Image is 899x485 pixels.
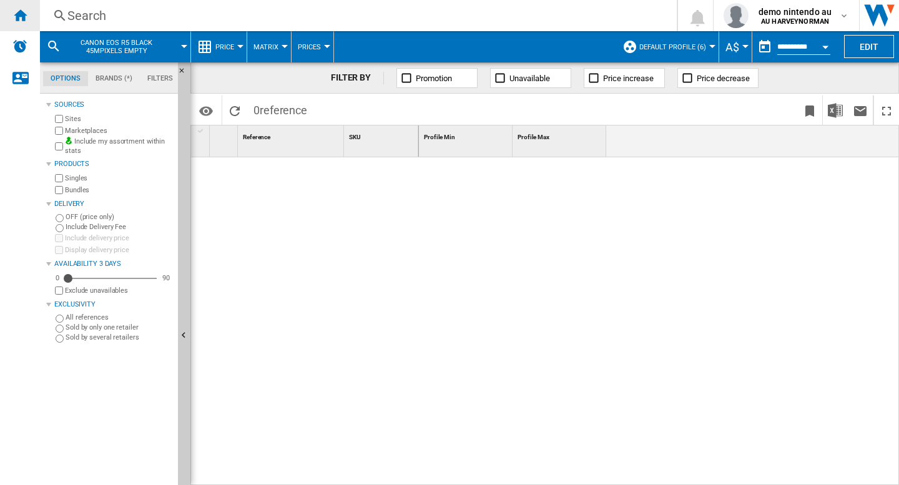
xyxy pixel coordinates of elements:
label: OFF (price only) [66,212,173,222]
button: Hide [178,62,193,85]
div: Price [197,31,240,62]
span: Unavailable [509,74,550,83]
span: Reference [243,134,270,140]
label: All references [66,313,173,322]
span: demo nintendo au [759,6,832,18]
button: Price [215,31,240,62]
input: Include my assortment within stats [55,139,63,154]
input: OFF (price only) [56,214,64,222]
span: Price decrease [697,74,750,83]
input: All references [56,315,64,323]
button: Edit [844,35,894,58]
button: Send this report by email [848,96,873,125]
button: Options [194,99,219,122]
input: Display delivery price [55,246,63,254]
div: FILTER BY [331,72,384,84]
md-slider: Availability [65,272,157,285]
input: Marketplaces [55,127,63,135]
span: Profile Max [518,134,549,140]
label: Sites [65,114,173,124]
input: Include delivery price [55,234,63,242]
md-menu: Currency [719,31,752,62]
button: Bookmark this report [797,96,822,125]
label: Exclude unavailables [65,286,173,295]
div: Profile Max Sort None [515,125,606,145]
b: AU HARVEYNORMAN [761,17,829,26]
span: Price increase [603,74,654,83]
div: Default profile (6) [622,31,712,62]
label: Sold by several retailers [66,333,173,342]
span: Prices [298,43,321,51]
div: Sources [54,100,173,110]
span: A$ [725,41,739,54]
button: md-calendar [752,34,777,59]
input: Sold by several retailers [56,335,64,343]
button: Matrix [253,31,285,62]
img: profile.jpg [724,3,749,28]
span: CANON EOS R5 BLACK 45MPIXELS EMPTY [66,39,167,55]
div: Sort None [515,125,606,145]
div: Search [67,7,644,24]
div: CANON EOS R5 BLACK 45MPIXELS EMPTY [46,31,184,62]
img: alerts-logo.svg [12,39,27,54]
label: Include Delivery Fee [66,222,173,232]
span: Price [215,43,234,51]
div: 90 [159,273,173,283]
button: Price increase [584,68,665,88]
label: Display delivery price [65,245,173,255]
div: Sort None [346,125,418,145]
div: Sort None [240,125,343,145]
span: SKU [349,134,361,140]
button: Promotion [396,68,478,88]
span: 0 [247,96,313,122]
input: Sites [55,115,63,123]
input: Include Delivery Fee [56,224,64,232]
span: Profile Min [424,134,455,140]
md-tab-item: Options [43,71,88,86]
label: Include delivery price [65,233,173,243]
label: Sold by only one retailer [66,323,173,332]
button: Prices [298,31,327,62]
div: 0 [52,273,62,283]
label: Bundles [65,185,173,195]
span: Promotion [416,74,452,83]
div: Delivery [54,199,173,209]
span: Matrix [253,43,278,51]
md-tab-item: Brands (*) [88,71,140,86]
div: Products [54,159,173,169]
button: Unavailable [490,68,571,88]
button: CANON EOS R5 BLACK 45MPIXELS EMPTY [66,31,179,62]
span: reference [260,104,307,117]
md-tab-item: Filters [140,71,180,86]
button: Reload [222,96,247,125]
input: Bundles [55,186,63,194]
input: Singles [55,174,63,182]
label: Singles [65,174,173,183]
button: Open calendar [814,34,837,56]
label: Marketplaces [65,126,173,135]
div: Exclusivity [54,300,173,310]
div: SKU Sort None [346,125,418,145]
div: Profile Min Sort None [421,125,512,145]
div: Sort None [212,125,237,145]
span: Default profile (6) [639,43,706,51]
input: Display delivery price [55,287,63,295]
div: Sort None [421,125,512,145]
button: Default profile (6) [639,31,712,62]
input: Sold by only one retailer [56,325,64,333]
button: Price decrease [677,68,759,88]
div: Reference Sort None [240,125,343,145]
img: excel-24x24.png [828,103,843,118]
button: Maximize [874,96,899,125]
label: Include my assortment within stats [65,137,173,156]
div: Availability 3 Days [54,259,173,269]
img: mysite-bg-18x18.png [65,137,72,144]
button: A$ [725,31,745,62]
button: Download in Excel [823,96,848,125]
